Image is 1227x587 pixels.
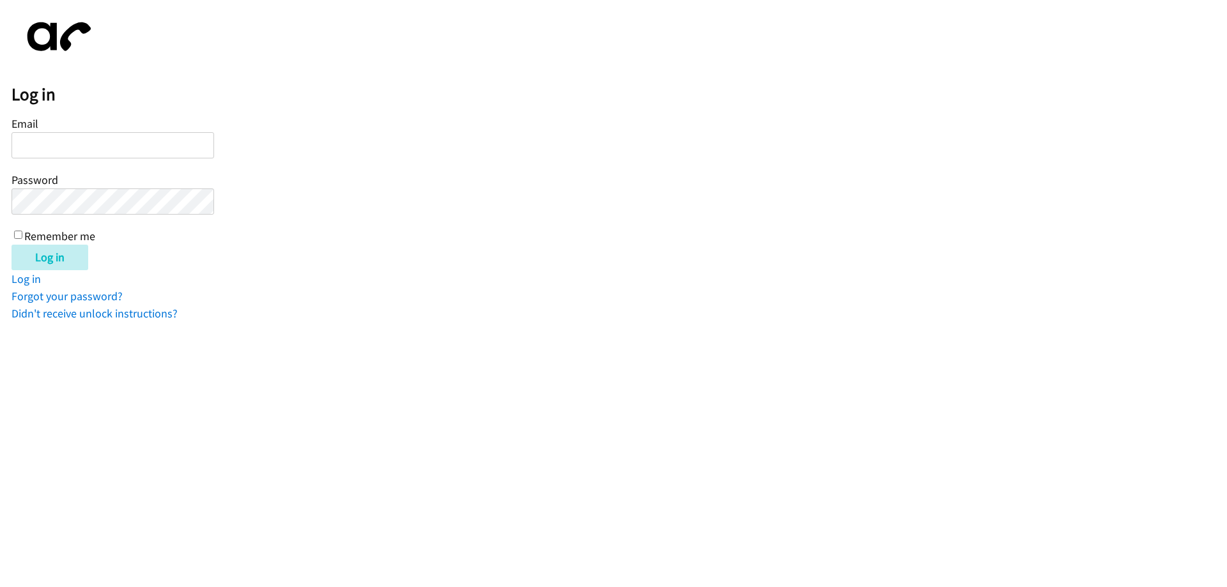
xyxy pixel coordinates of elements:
[12,245,88,270] input: Log in
[12,84,1227,105] h2: Log in
[24,229,95,243] label: Remember me
[12,11,101,62] img: aphone-8a226864a2ddd6a5e75d1ebefc011f4aa8f32683c2d82f3fb0802fe031f96514.svg
[12,289,123,303] a: Forgot your password?
[12,271,41,286] a: Log in
[12,116,38,131] label: Email
[12,306,178,321] a: Didn't receive unlock instructions?
[12,172,58,187] label: Password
